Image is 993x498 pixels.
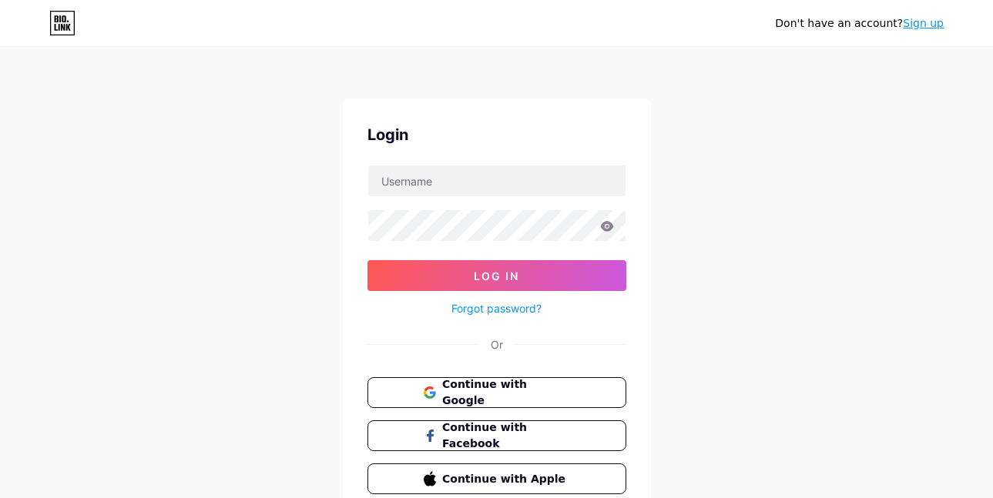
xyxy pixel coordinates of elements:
[474,269,519,282] span: Log In
[491,336,503,353] div: Or
[903,17,944,29] a: Sign up
[367,260,626,291] button: Log In
[775,15,944,32] div: Don't have an account?
[442,419,569,452] span: Continue with Facebook
[368,165,626,196] input: Username
[451,300,542,316] a: Forgot password?
[367,377,626,408] button: Continue with Google
[367,420,626,451] button: Continue with Facebook
[442,376,569,409] span: Continue with Google
[367,123,626,146] div: Login
[442,471,569,487] span: Continue with Apple
[367,463,626,494] button: Continue with Apple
